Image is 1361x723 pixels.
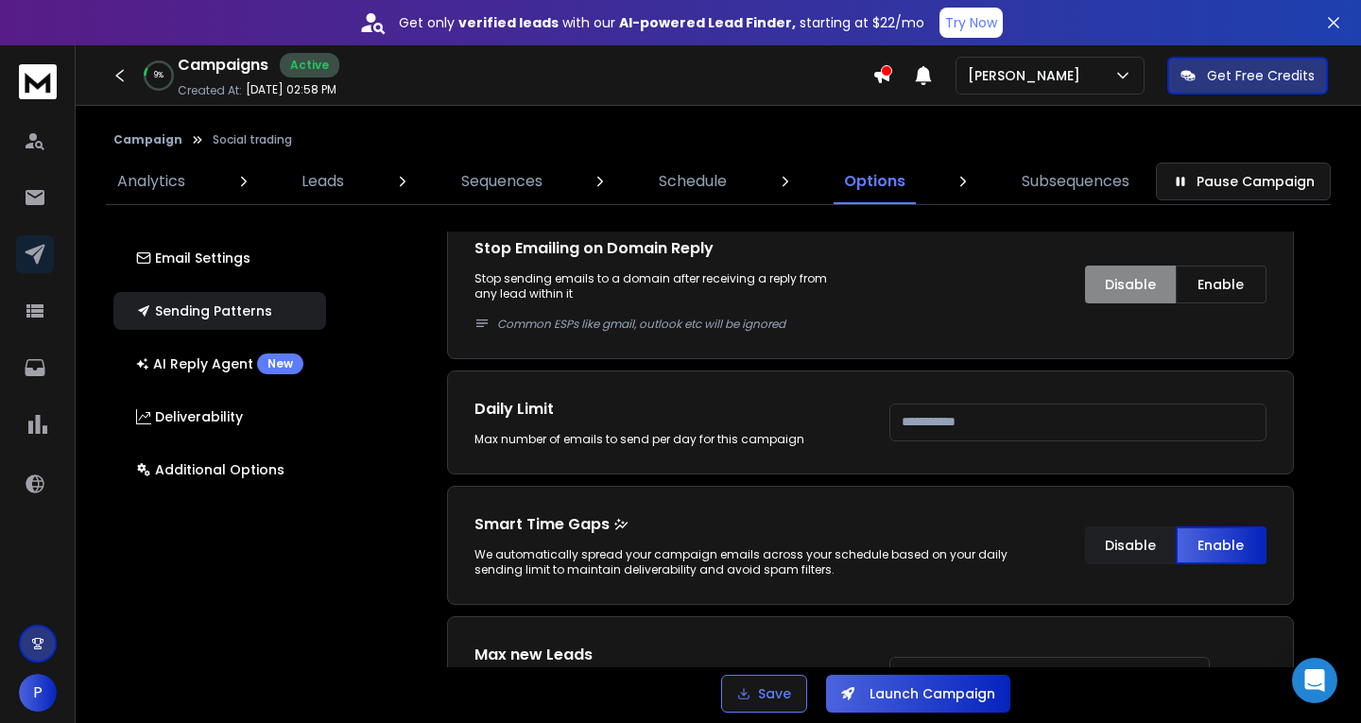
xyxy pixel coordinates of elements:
[136,407,243,426] p: Deliverability
[1167,57,1328,95] button: Get Free Credits
[19,674,57,712] button: P
[117,170,185,193] p: Analytics
[939,8,1003,38] button: Try Now
[659,170,727,193] p: Schedule
[497,317,852,332] p: Common ESPs like gmail, outlook etc will be ignored
[450,159,554,204] a: Sequences
[290,159,355,204] a: Leads
[154,70,164,81] p: 9 %
[213,132,292,147] p: Social trading
[301,170,344,193] p: Leads
[458,13,559,32] strong: verified leads
[113,132,182,147] button: Campaign
[826,675,1010,713] button: Launch Campaign
[844,170,905,193] p: Options
[474,398,852,421] h1: Daily Limit
[461,170,543,193] p: Sequences
[136,249,250,267] p: Email Settings
[19,64,57,99] img: logo
[1176,266,1266,303] button: Enable
[280,53,339,77] div: Active
[113,239,326,277] button: Email Settings
[1207,66,1315,85] p: Get Free Credits
[257,353,303,374] div: New
[1010,159,1141,204] a: Subsequences
[968,66,1088,85] p: [PERSON_NAME]
[647,159,738,204] a: Schedule
[1085,526,1176,564] button: Disable
[1292,658,1337,703] div: Open Intercom Messenger
[474,271,852,332] p: Stop sending emails to a domain after receiving a reply from any lead within it
[178,83,242,98] p: Created At:
[833,159,917,204] a: Options
[136,301,272,320] p: Sending Patterns
[113,451,326,489] button: Additional Options
[136,353,303,374] p: AI Reply Agent
[1022,170,1129,193] p: Subsequences
[178,54,268,77] h1: Campaigns
[721,675,807,713] button: Save
[1176,526,1266,564] button: Enable
[474,432,852,447] div: Max number of emails to send per day for this campaign
[136,460,284,479] p: Additional Options
[1156,163,1331,200] button: Pause Campaign
[113,398,326,436] button: Deliverability
[246,82,336,97] p: [DATE] 02:58 PM
[1217,666,1266,685] p: Per day
[619,13,796,32] strong: AI-powered Lead Finder,
[113,292,326,330] button: Sending Patterns
[474,644,852,666] h1: Max new Leads
[474,513,1047,536] p: Smart Time Gaps
[474,237,852,260] h1: Stop Emailing on Domain Reply
[1085,266,1176,303] button: Disable
[945,13,997,32] p: Try Now
[474,547,1047,577] div: We automatically spread your campaign emails across your schedule based on your daily sending lim...
[106,159,197,204] a: Analytics
[399,13,924,32] p: Get only with our starting at $22/mo
[113,345,326,383] button: AI Reply AgentNew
